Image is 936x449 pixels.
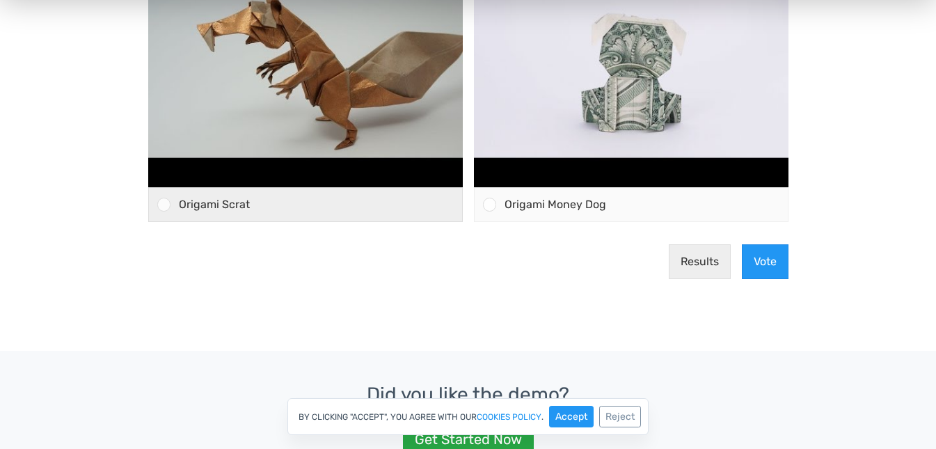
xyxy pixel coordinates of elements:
[549,406,594,427] button: Accept
[287,398,649,435] div: By clicking "Accept", you agree with our .
[599,406,641,427] button: Reject
[474,56,788,292] img: hqdefault.jpg
[179,302,278,315] span: Origami Money Cat
[505,302,582,315] span: Origami Giraffe
[477,413,541,421] a: cookies policy
[148,56,463,292] img: hqdefault.jpg
[148,28,788,45] p: The best origami video ever?
[33,384,903,406] h3: Did you like the demo?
